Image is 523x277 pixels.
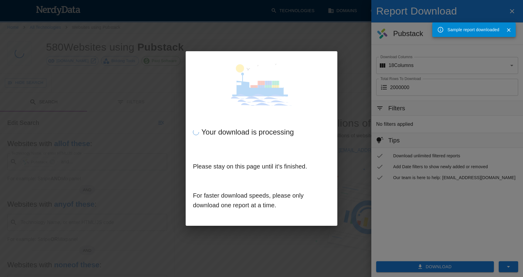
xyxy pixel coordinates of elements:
h6: Please stay on this page until it's finished. [193,152,330,181]
button: Close [504,25,513,35]
img: undraw_Container_ship_ok1c.svg [191,63,332,106]
h6: For faster download speeds, please only download one report at a time. [193,181,330,220]
div: Your download is processing [193,127,330,137]
div: Sample report downloaded [447,24,499,35]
